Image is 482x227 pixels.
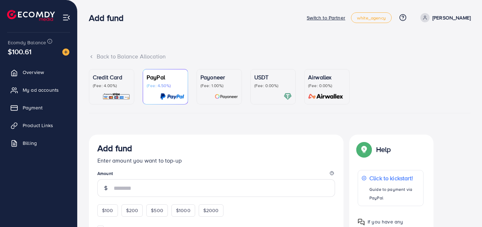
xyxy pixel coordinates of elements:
[5,118,72,132] a: Product Links
[307,13,345,22] p: Switch to Partner
[351,12,392,23] a: white_agency
[8,46,32,57] span: $100.61
[203,207,219,214] span: $2000
[376,145,391,154] p: Help
[93,73,130,81] p: Credit Card
[200,73,238,81] p: Payoneer
[358,143,370,156] img: Popup guide
[284,92,292,101] img: card
[418,13,471,22] a: [PERSON_NAME]
[176,207,191,214] span: $1000
[102,92,130,101] img: card
[23,122,53,129] span: Product Links
[93,83,130,89] p: (Fee: 4.00%)
[5,101,72,115] a: Payment
[369,185,420,202] p: Guide to payment via PayPal
[89,13,129,23] h3: Add fund
[23,86,59,93] span: My ad accounts
[97,156,335,165] p: Enter amount you want to top-up
[160,92,184,101] img: card
[126,207,138,214] span: $200
[23,69,44,76] span: Overview
[62,13,70,22] img: menu
[200,83,238,89] p: (Fee: 1.00%)
[147,73,184,81] p: PayPal
[151,207,163,214] span: $500
[308,83,346,89] p: (Fee: 0.00%)
[102,207,113,214] span: $100
[23,104,42,111] span: Payment
[254,83,292,89] p: (Fee: 0.00%)
[147,83,184,89] p: (Fee: 4.50%)
[62,49,69,56] img: image
[306,92,346,101] img: card
[452,195,477,222] iframe: Chat
[215,92,238,101] img: card
[5,83,72,97] a: My ad accounts
[8,39,46,46] span: Ecomdy Balance
[5,136,72,150] a: Billing
[23,140,37,147] span: Billing
[369,174,420,182] p: Click to kickstart!
[97,170,335,179] legend: Amount
[97,143,132,153] h3: Add fund
[89,52,471,61] div: Back to Balance Allocation
[308,73,346,81] p: Airwallex
[7,10,55,21] img: logo
[357,16,386,20] span: white_agency
[358,219,365,226] img: Popup guide
[5,65,72,79] a: Overview
[254,73,292,81] p: USDT
[432,13,471,22] p: [PERSON_NAME]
